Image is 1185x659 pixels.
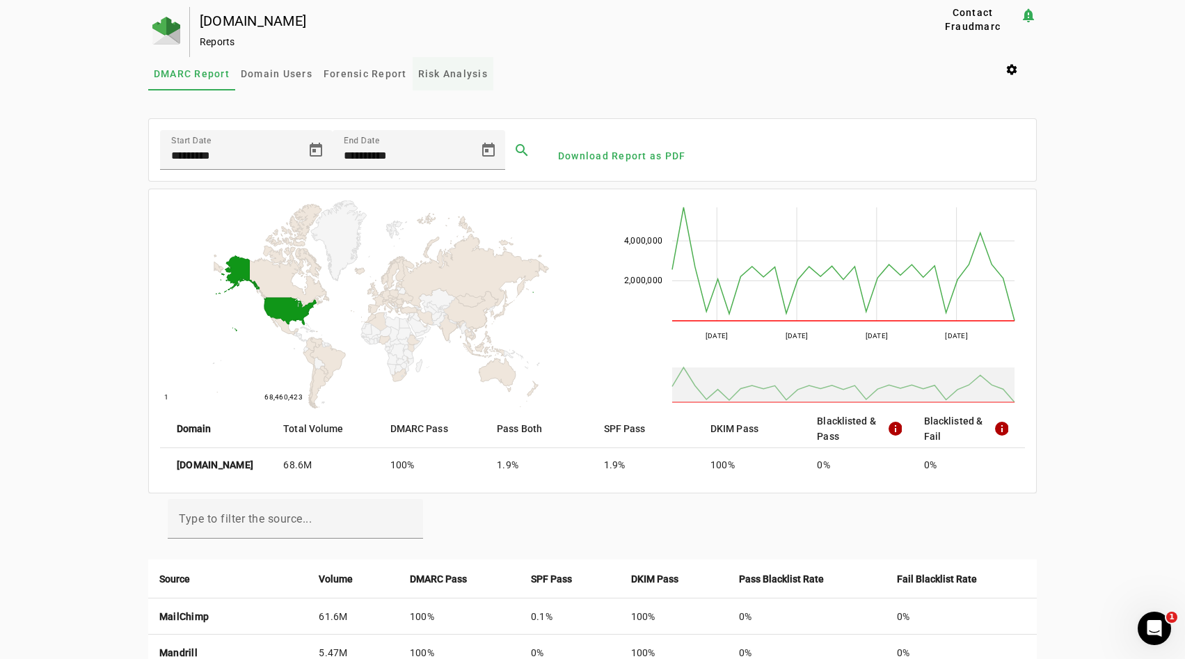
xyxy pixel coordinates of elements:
[806,448,912,482] mat-cell: 0%
[177,458,253,472] strong: [DOMAIN_NAME]
[931,6,1015,33] span: Contact Fraudmarc
[418,69,488,79] span: Risk Analysis
[344,136,379,145] mat-label: End Date
[152,17,180,45] img: Fraudmarc Logo
[164,393,168,401] text: 1
[623,276,662,285] text: 2,000,000
[200,14,881,28] div: [DOMAIN_NAME]
[318,57,413,90] a: Forensic Report
[531,571,609,587] div: SPF Pass
[410,571,467,587] strong: DMARC Pass
[913,448,1025,482] mat-cell: 0%
[308,598,398,635] td: 61.6M
[299,134,333,167] button: Open calendar
[1138,612,1171,645] iframe: Intercom live chat
[865,332,888,340] text: [DATE]
[159,571,297,587] div: Source
[705,332,727,340] text: [DATE]
[486,409,592,448] mat-header-cell: Pass Both
[159,571,190,587] strong: Source
[160,200,593,409] svg: A chart.
[410,571,509,587] div: DMARC Pass
[593,448,699,482] mat-cell: 1.9%
[1166,612,1177,623] span: 1
[171,136,211,145] mat-label: Start Date
[159,611,209,622] strong: MailChimp
[241,69,312,79] span: Domain Users
[520,598,620,635] td: 0.1%
[264,393,303,401] text: 68,460,423
[324,69,407,79] span: Forensic Report
[399,598,520,635] td: 100%
[739,571,875,587] div: Pass Blacklist Rate
[179,512,312,525] mat-label: Type to filter the source...
[631,571,678,587] strong: DKIM Pass
[728,598,886,635] td: 0%
[531,571,572,587] strong: SPF Pass
[552,143,692,168] button: Download Report as PDF
[148,57,235,90] a: DMARC Report
[945,332,968,340] text: [DATE]
[177,421,212,436] strong: Domain
[272,448,379,482] mat-cell: 68.6M
[631,571,717,587] div: DKIM Pass
[379,409,486,448] mat-header-cell: DMARC Pass
[620,598,728,635] td: 100%
[272,409,379,448] mat-header-cell: Total Volume
[897,571,1026,587] div: Fail Blacklist Rate
[486,448,592,482] mat-cell: 1.9%
[413,57,493,90] a: Risk Analysis
[897,571,977,587] strong: Fail Blacklist Rate
[200,35,881,49] div: Reports
[154,69,230,79] span: DMARC Report
[806,409,912,448] mat-header-cell: Blacklisted & Pass
[319,571,387,587] div: Volume
[699,409,806,448] mat-header-cell: DKIM Pass
[379,448,486,482] mat-cell: 100%
[159,647,198,658] strong: Mandrill
[913,409,1025,448] mat-header-cell: Blacklisted & Fail
[593,409,699,448] mat-header-cell: SPF Pass
[887,420,901,437] mat-icon: info
[886,598,1037,635] td: 0%
[785,332,808,340] text: [DATE]
[558,149,686,163] span: Download Report as PDF
[472,134,505,167] button: Open calendar
[925,7,1020,32] button: Contact Fraudmarc
[319,571,353,587] strong: Volume
[739,571,824,587] strong: Pass Blacklist Rate
[699,448,806,482] mat-cell: 100%
[623,236,662,246] text: 4,000,000
[235,57,318,90] a: Domain Users
[994,420,1008,437] mat-icon: info
[1020,7,1037,24] mat-icon: notification_important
